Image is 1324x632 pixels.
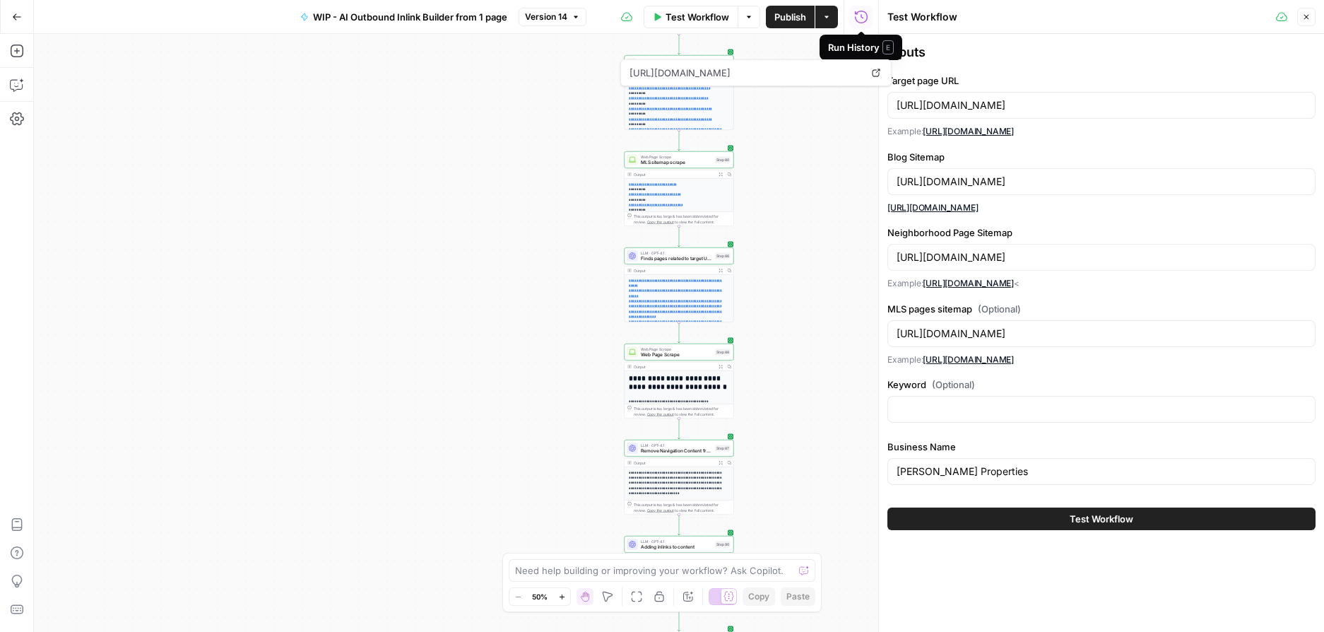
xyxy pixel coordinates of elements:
div: Step 80 [715,157,731,163]
span: Publish [774,10,806,24]
g: Edge from step_80 to step_86 [678,226,680,247]
a: [URL][DOMAIN_NAME] [923,278,1014,288]
span: Copy the output [647,508,674,513]
span: 50% [532,591,548,602]
span: Copy the output [647,220,674,224]
g: Edge from step_88 to step_87 [678,419,680,439]
button: Copy [743,587,775,606]
div: This output is too large & has been abbreviated for review. to view the full content. [634,406,731,417]
span: [URL][DOMAIN_NAME] [627,60,864,86]
span: (Optional) [978,302,1021,316]
button: Test Workflow [887,508,1316,530]
div: This output is too large & has been abbreviated for review. to view the full content. [634,213,731,225]
p: Example: [887,353,1316,367]
span: LLM · GPT-4.1 [641,250,712,256]
input: best restaurants [897,250,1306,264]
div: Output [634,172,714,177]
span: MLS sitemap scrape [641,159,712,166]
div: This output is too large & has been abbreviated for review. to view the full content. [634,502,731,513]
span: LLM · GPT-4.1 [641,539,712,544]
button: WIP - AI Outbound Inlink Builder from 1 page [292,6,516,28]
p: Example: [887,124,1316,139]
span: Remove Navigation Content from Target URL [641,447,712,455]
g: Edge from step_90 to step_53 [678,611,680,631]
div: Step 86 [715,253,731,259]
label: Business Name [887,440,1316,454]
span: Test Workflow [1070,512,1133,526]
div: Output [634,460,714,466]
div: Output [634,268,714,274]
span: Adding inlinks to content [641,544,712,551]
button: Version 14 [519,8,586,26]
label: Neighborhood Page Sitemap [887,226,1316,240]
div: Step 88 [715,349,731,356]
button: Publish [766,6,815,28]
input: Taylor Lucyk Group [897,175,1306,189]
a: [URL][DOMAIN_NAME] [923,354,1014,365]
button: Paste [781,587,815,606]
label: Keyword [887,378,1316,392]
span: Web Page Scrape [641,154,712,160]
div: Run History [828,40,894,54]
div: Output [634,364,714,370]
a: [URL][DOMAIN_NAME] [887,202,979,213]
span: E [882,40,894,54]
input: https://gingermartin.com/blog/pet-friendly-wineries-in-napa-and-sonoma [897,98,1306,112]
span: (Optional) [932,378,975,392]
span: Web Page Scrape [641,346,712,352]
label: Target page URL [887,74,1316,88]
div: Step 90 [715,542,731,548]
div: Inputs [887,42,1316,62]
a: [URL][DOMAIN_NAME] [923,126,1014,136]
button: Test Workflow [644,6,738,28]
span: Copy [748,590,769,603]
label: Blog Sitemap [887,150,1316,164]
g: Edge from step_86 to step_88 [678,322,680,343]
span: Test Workflow [666,10,729,24]
g: Edge from step_84 to step_80 [678,130,680,151]
span: Copy the output [647,412,674,416]
div: Step 87 [715,445,731,452]
g: Edge from step_56 to step_84 [678,34,680,54]
span: Web Page Scrape [641,351,712,358]
span: Finds pages related to target URL [641,255,712,262]
g: Edge from step_87 to step_90 [678,515,680,535]
span: Version 14 [525,11,567,23]
label: MLS pages sitemap [887,302,1316,316]
input: What is a Large Language Model: A Complete Guide [897,327,1306,341]
p: Example: < [887,276,1316,291]
span: LLM · GPT-4.1 [641,443,712,448]
span: Web Page Scrape [641,58,712,64]
span: Paste [786,590,810,603]
span: WIP - AI Outbound Inlink Builder from 1 page [313,10,507,24]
